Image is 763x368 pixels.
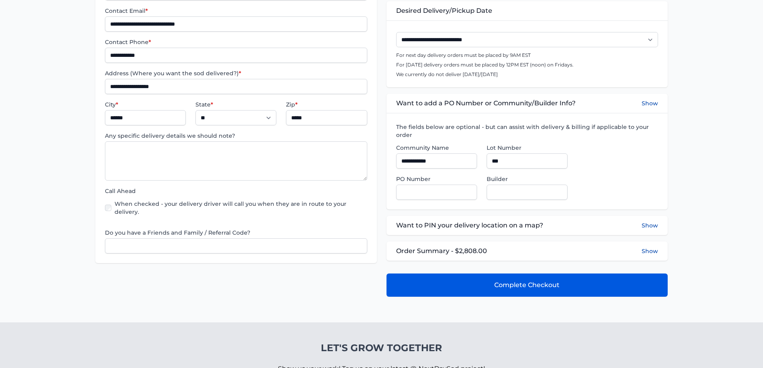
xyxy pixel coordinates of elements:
[105,101,186,109] label: City
[396,52,658,58] p: For next day delivery orders must be placed by 9AM EST
[387,273,668,297] button: Complete Checkout
[396,175,477,183] label: PO Number
[195,101,276,109] label: State
[396,62,658,68] p: For [DATE] delivery orders must be placed by 12PM EST (noon) on Fridays.
[396,221,543,230] span: Want to PIN your delivery location on a map?
[396,246,487,256] span: Order Summary - $2,808.00
[494,280,560,290] span: Complete Checkout
[642,221,658,230] button: Show
[487,175,568,183] label: Builder
[396,71,658,78] p: We currently do not deliver [DATE]/[DATE]
[286,101,367,109] label: Zip
[115,200,367,216] label: When checked - your delivery driver will call you when they are in route to your delivery.
[396,144,477,152] label: Community Name
[105,132,367,140] label: Any specific delivery details we should note?
[105,229,367,237] label: Do you have a Friends and Family / Referral Code?
[642,99,658,108] button: Show
[396,123,658,139] label: The fields below are optional - but can assist with delivery & billing if applicable to your order
[105,7,367,15] label: Contact Email
[387,1,668,20] div: Desired Delivery/Pickup Date
[105,187,367,195] label: Call Ahead
[278,342,485,354] h4: Let's Grow Together
[105,38,367,46] label: Contact Phone
[105,69,367,77] label: Address (Where you want the sod delivered?)
[642,247,658,255] button: Show
[396,99,576,108] span: Want to add a PO Number or Community/Builder Info?
[487,144,568,152] label: Lot Number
